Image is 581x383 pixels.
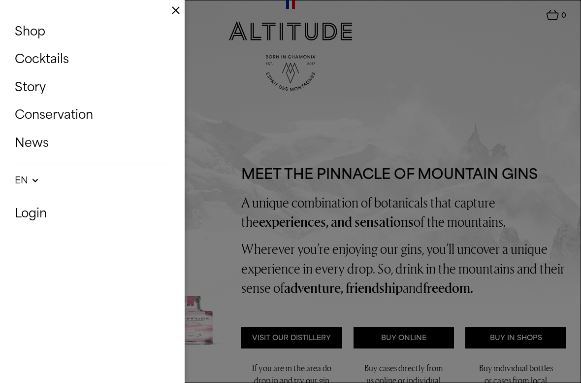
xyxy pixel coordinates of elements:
[172,6,180,14] img: Close
[15,20,170,42] a: Shop
[15,75,170,98] a: Story
[15,131,170,154] a: News
[15,103,170,126] a: Conservation
[15,202,170,224] a: Login
[15,47,170,70] a: Cocktails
